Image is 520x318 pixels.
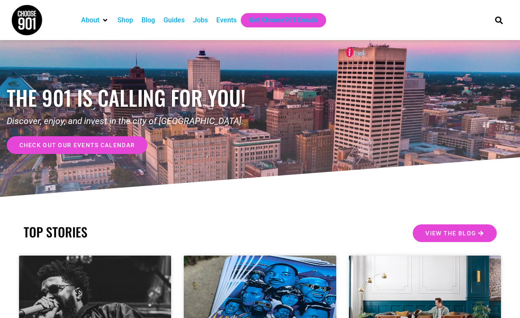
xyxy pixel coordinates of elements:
p: Discover, enjoy, and invest in the city of [GEOGRAPHIC_DATA]. [7,115,260,128]
h2: TOP STORIES [24,224,256,240]
a: Jobs [193,15,208,25]
a: check out our events calendar [7,136,148,154]
div: Search [492,13,506,27]
a: Events [216,15,237,25]
a: View the Blog [413,224,496,242]
a: Blog [142,15,155,25]
a: Get Choose901 Emails [249,15,318,25]
a: About [81,15,99,25]
h1: the 901 is calling for you! [7,85,260,110]
div: About [77,13,113,27]
span: check out our events calendar [19,142,135,148]
a: Guides [163,15,185,25]
nav: Main nav [77,13,481,27]
span: View the Blog [425,230,476,236]
a: Shop [117,15,133,25]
